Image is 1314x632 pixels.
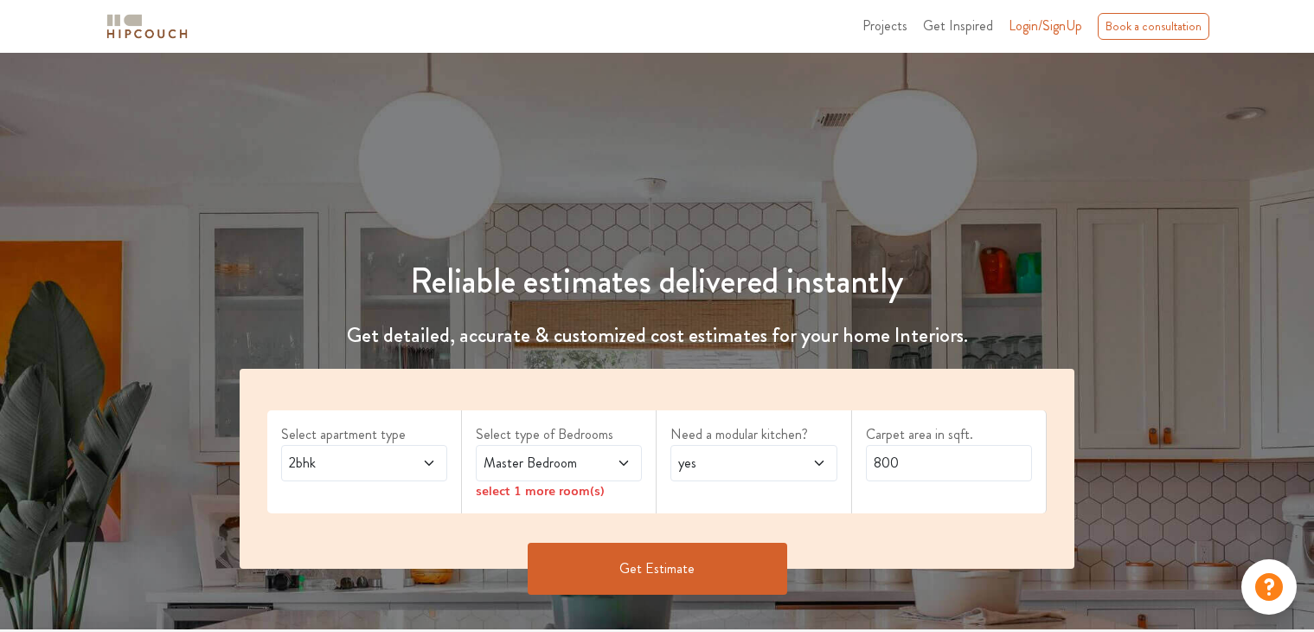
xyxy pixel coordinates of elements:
span: Projects [862,16,907,35]
label: Select apartment type [281,424,447,445]
img: logo-horizontal.svg [104,11,190,42]
span: Login/SignUp [1009,16,1082,35]
label: Need a modular kitchen? [670,424,836,445]
h4: Get detailed, accurate & customized cost estimates for your home Interiors. [229,323,1085,348]
label: Carpet area in sqft. [866,424,1032,445]
span: Master Bedroom [480,453,593,474]
div: Book a consultation [1098,13,1209,40]
label: Select type of Bedrooms [476,424,642,445]
div: select 1 more room(s) [476,481,642,500]
span: Get Inspired [923,16,993,35]
h1: Reliable estimates delivered instantly [229,261,1085,302]
span: 2bhk [285,453,399,474]
input: Enter area sqft [866,445,1032,481]
button: Get Estimate [528,543,787,595]
span: logo-horizontal.svg [104,7,190,46]
span: yes [675,453,788,474]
